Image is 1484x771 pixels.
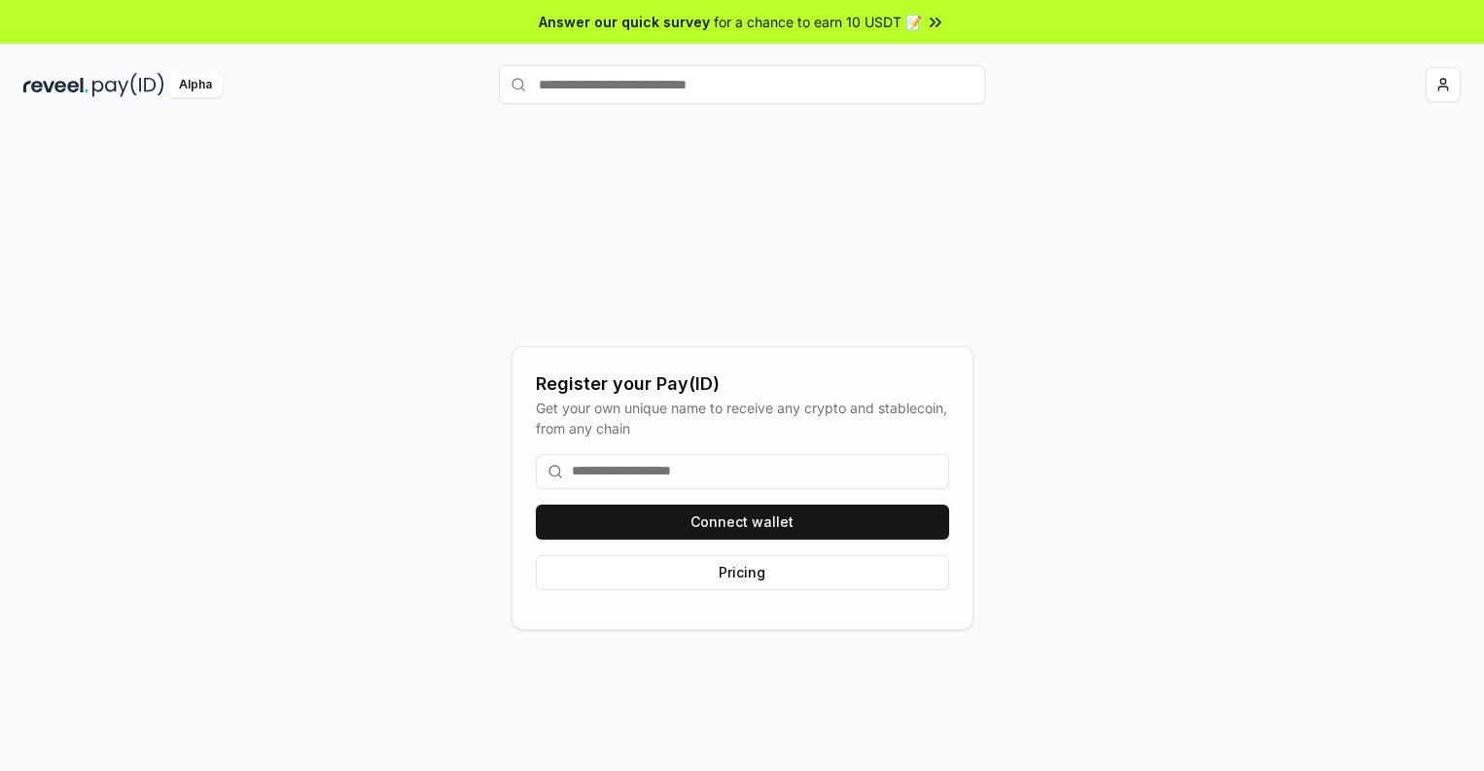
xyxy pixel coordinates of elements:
button: Connect wallet [536,505,949,540]
div: Get your own unique name to receive any crypto and stablecoin, from any chain [536,398,949,438]
span: Answer our quick survey [539,12,710,32]
button: Pricing [536,555,949,590]
img: pay_id [92,73,164,97]
span: for a chance to earn 10 USDT 📝 [714,12,922,32]
div: Alpha [168,73,223,97]
div: Register your Pay(ID) [536,370,949,398]
img: reveel_dark [23,73,88,97]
